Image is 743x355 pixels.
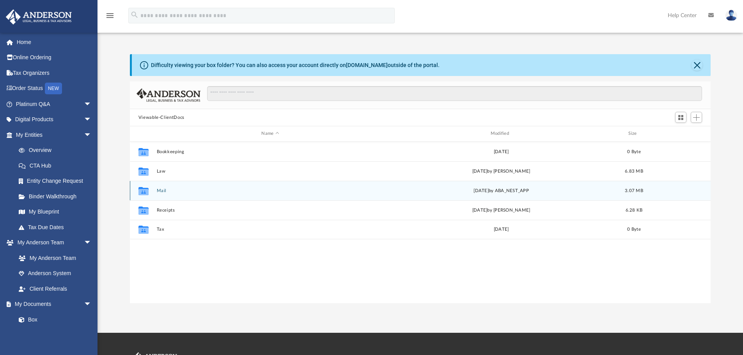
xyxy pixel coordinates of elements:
div: Name [156,130,384,137]
span: arrow_drop_down [84,96,99,112]
a: My Anderson Teamarrow_drop_down [5,235,99,251]
a: Platinum Q&Aarrow_drop_down [5,96,103,112]
div: [DATE] [387,148,615,155]
span: 0 Byte [627,149,641,154]
i: search [130,11,139,19]
button: Bookkeeping [156,149,384,154]
a: Client Referrals [11,281,99,297]
button: Switch to Grid View [675,112,687,123]
div: Difficulty viewing your box folder? You can also access your account directly on outside of the p... [151,61,440,69]
button: Receipts [156,208,384,213]
a: Online Ordering [5,50,103,65]
a: Binder Walkthrough [11,189,103,204]
a: Digital Productsarrow_drop_down [5,112,103,127]
a: CTA Hub [11,158,103,173]
div: [DATE] [387,226,615,233]
a: Order StatusNEW [5,81,103,97]
button: Viewable-ClientDocs [138,114,184,121]
i: menu [105,11,115,20]
span: 6.83 MB [625,169,643,173]
span: 0 Byte [627,227,641,231]
div: id [133,130,153,137]
button: Mail [156,188,384,193]
button: Close [692,60,702,71]
div: Size [618,130,649,137]
span: 3.07 MB [625,188,643,193]
span: arrow_drop_down [84,297,99,313]
span: arrow_drop_down [84,235,99,251]
a: Tax Due Dates [11,219,103,235]
div: [DATE] by [PERSON_NAME] [387,168,615,175]
div: id [653,130,708,137]
a: Anderson System [11,266,99,281]
a: menu [105,15,115,20]
button: Add [691,112,702,123]
a: Tax Organizers [5,65,103,81]
img: User Pic [725,10,737,21]
span: arrow_drop_down [84,127,99,143]
a: Overview [11,143,103,158]
a: Box [11,312,96,327]
a: My Documentsarrow_drop_down [5,297,99,312]
span: 6.28 KB [625,208,642,212]
a: My Blueprint [11,204,99,220]
a: My Entitiesarrow_drop_down [5,127,103,143]
a: My Anderson Team [11,250,96,266]
img: Anderson Advisors Platinum Portal [4,9,74,25]
input: Search files and folders [207,86,702,101]
div: [DATE] by ABA_NEST_APP [387,187,615,194]
div: [DATE] by [PERSON_NAME] [387,207,615,214]
a: Home [5,34,103,50]
a: [DOMAIN_NAME] [346,62,388,68]
a: Meeting Minutes [11,327,99,343]
div: NEW [45,83,62,94]
a: Entity Change Request [11,173,103,189]
button: Tax [156,227,384,232]
div: grid [130,142,711,303]
span: arrow_drop_down [84,112,99,128]
div: Modified [387,130,615,137]
button: Law [156,169,384,174]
